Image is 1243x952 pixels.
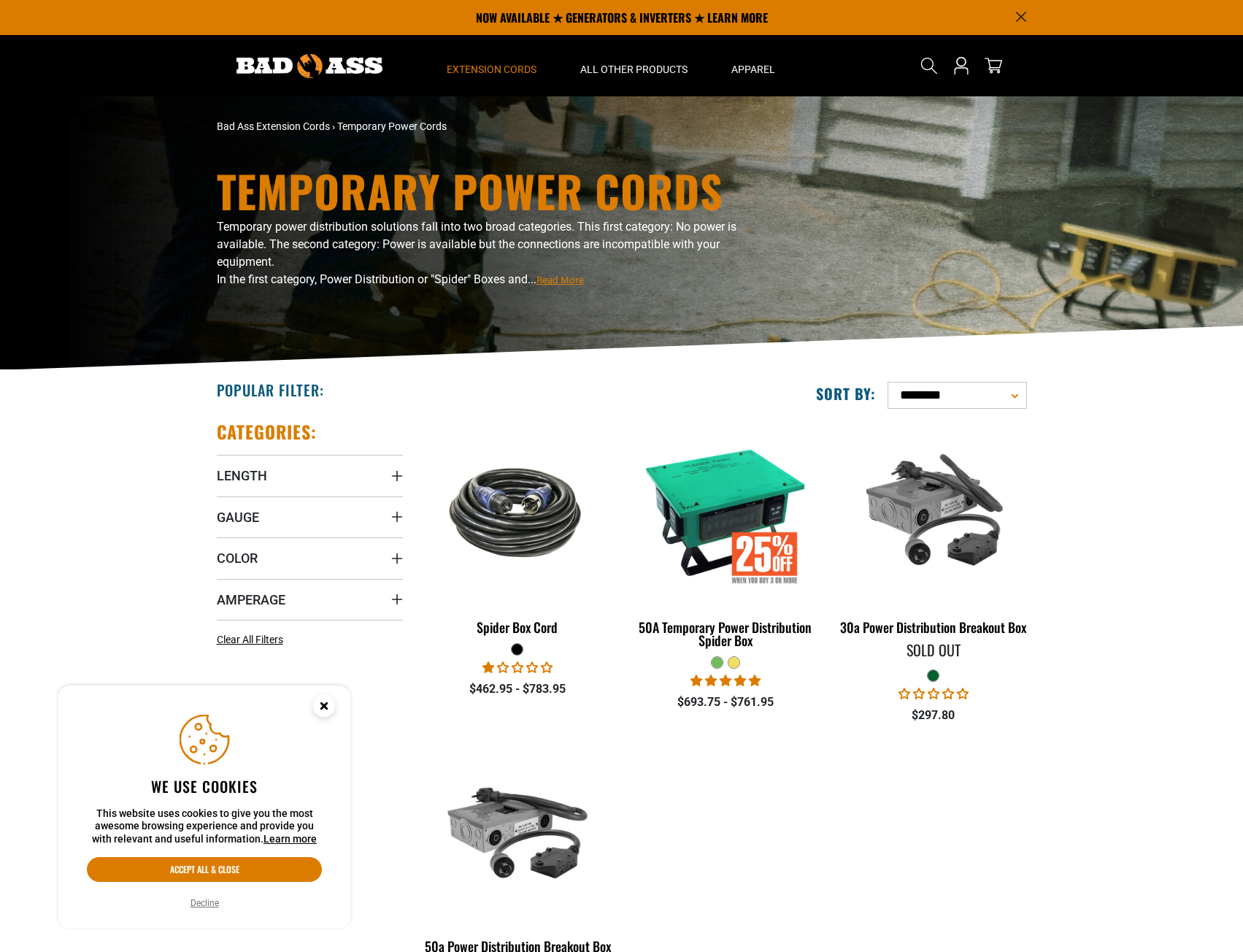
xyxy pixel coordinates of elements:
[840,621,1026,634] div: 30a Power Distribution Breakout Box
[217,634,283,645] span: Clear All Filters
[217,169,750,212] h1: Temporary Power Cords
[87,857,322,882] button: Accept all & close
[425,421,611,642] a: black Spider Box Cord
[217,120,330,132] a: Bad Ass Extension Cords
[217,579,403,620] summary: Amperage
[217,550,258,567] span: Color
[632,421,818,656] a: 50A Temporary Power Distribution Spider Box 50A Temporary Power Distribution Spider Box
[536,275,584,285] span: Read More
[842,428,1025,596] img: green
[840,421,1026,642] a: green 30a Power Distribution Breakout Box
[217,272,584,286] span: In the first category, Power Distribution or "Spider" Boxes and...
[217,421,318,443] h2: Categories:
[426,746,609,914] img: green
[898,687,969,701] span: 0.00 stars
[87,777,322,796] h2: We use cookies
[632,621,818,647] div: 50A Temporary Power Distribution Spider Box
[558,35,709,96] summary: All Other Products
[217,509,259,526] span: Gauge
[731,63,775,76] span: Apparel
[217,632,289,648] a: Clear All Filters
[217,455,403,496] summary: Length
[482,661,553,675] span: 1.00 stars
[217,467,267,484] span: Length
[816,384,876,403] label: Sort by:
[425,621,611,634] div: Spider Box Cord
[690,674,761,688] span: 5.00 stars
[840,707,1026,724] div: $297.80
[425,680,611,698] div: $462.95 - $783.95
[840,642,1026,657] div: Sold Out
[87,807,322,846] p: This website uses cookies to give you the most awesome browsing experience and provide you with r...
[217,380,324,399] h2: Popular Filter:
[447,63,536,76] span: Extension Cords
[263,833,317,845] a: Learn more
[217,496,403,537] summary: Gauge
[186,896,223,910] button: Decline
[217,591,285,608] span: Amperage
[632,694,818,711] div: $693.75 - $761.95
[580,63,688,76] span: All Other Products
[58,686,350,929] aside: Cookie Consent
[426,456,609,568] img: black
[634,428,817,596] img: 50A Temporary Power Distribution Spider Box
[236,54,382,78] img: Bad Ass Extension Cords
[425,35,558,96] summary: Extension Cords
[217,220,736,269] span: Temporary power distribution solutions fall into two broad categories. This first category: No po...
[709,35,797,96] summary: Apparel
[917,54,941,77] summary: Search
[337,120,447,132] span: Temporary Power Cords
[332,120,335,132] span: ›
[217,537,403,578] summary: Color
[217,119,750,134] nav: breadcrumbs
